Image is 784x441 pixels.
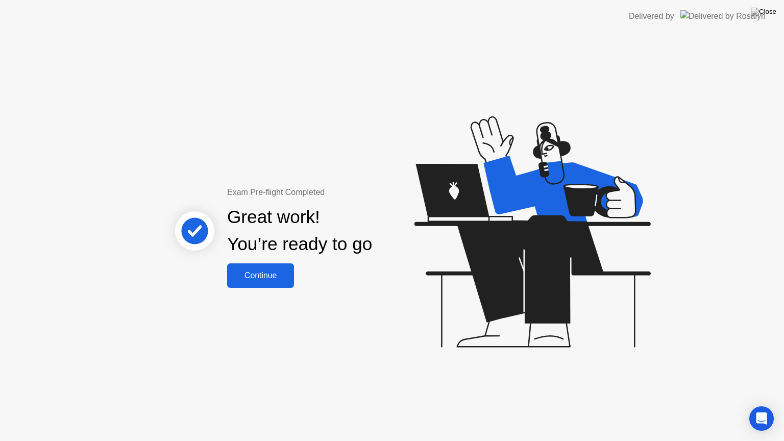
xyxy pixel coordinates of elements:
[751,8,776,16] img: Close
[230,271,291,280] div: Continue
[680,10,766,22] img: Delivered by Rosalyn
[749,406,774,431] div: Open Intercom Messenger
[629,10,674,22] div: Delivered by
[227,204,372,258] div: Great work! You’re ready to go
[227,263,294,288] button: Continue
[227,186,438,199] div: Exam Pre-flight Completed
